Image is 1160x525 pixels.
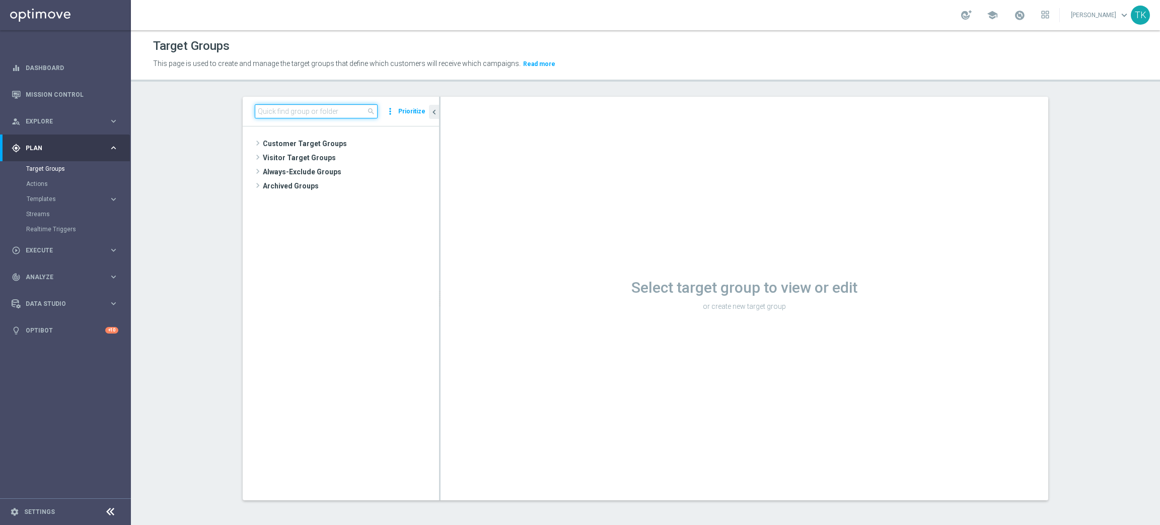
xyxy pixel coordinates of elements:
[12,246,109,255] div: Execute
[26,222,130,237] div: Realtime Triggers
[987,10,998,21] span: school
[429,105,439,119] button: chevron_left
[255,104,378,118] input: Quick find group or folder
[24,509,55,515] a: Settings
[26,161,130,176] div: Target Groups
[109,194,118,204] i: keyboard_arrow_right
[105,327,118,334] div: +10
[11,91,119,99] button: Mission Control
[441,279,1048,297] h1: Select target group to view or edit
[441,302,1048,311] p: or create new target group
[26,180,105,188] a: Actions
[12,63,21,73] i: equalizer
[26,274,109,280] span: Analyze
[26,81,118,108] a: Mission Control
[153,39,230,53] h1: Target Groups
[109,299,118,308] i: keyboard_arrow_right
[263,137,439,151] span: Customer Target Groups
[12,54,118,81] div: Dashboard
[10,507,19,516] i: settings
[11,144,119,152] button: gps_fixed Plan keyboard_arrow_right
[12,326,21,335] i: lightbulb
[26,118,109,124] span: Explore
[26,317,105,344] a: Optibot
[27,196,109,202] div: Templates
[153,59,521,68] span: This page is used to create and manage the target groups that define which customers will receive...
[385,104,395,118] i: more_vert
[12,246,21,255] i: play_circle_outline
[26,207,130,222] div: Streams
[11,300,119,308] button: Data Studio keyboard_arrow_right
[263,179,439,193] span: Archived Groups
[11,117,119,125] button: person_search Explore keyboard_arrow_right
[12,299,109,308] div: Data Studio
[27,196,99,202] span: Templates
[1131,6,1150,25] div: TK
[12,144,109,153] div: Plan
[11,273,119,281] button: track_changes Analyze keyboard_arrow_right
[26,165,105,173] a: Target Groups
[1070,8,1131,23] a: [PERSON_NAME]keyboard_arrow_down
[397,105,427,118] button: Prioritize
[12,144,21,153] i: gps_fixed
[12,117,21,126] i: person_search
[1119,10,1130,21] span: keyboard_arrow_down
[12,273,109,282] div: Analyze
[11,326,119,335] button: lightbulb Optibot +10
[109,272,118,282] i: keyboard_arrow_right
[109,143,118,153] i: keyboard_arrow_right
[26,54,118,81] a: Dashboard
[12,273,21,282] i: track_changes
[367,107,375,115] span: search
[12,117,109,126] div: Explore
[263,165,439,179] span: Always-Exclude Groups
[26,176,130,191] div: Actions
[12,317,118,344] div: Optibot
[522,58,556,70] button: Read more
[26,195,119,203] button: Templates keyboard_arrow_right
[11,246,119,254] button: play_circle_outline Execute keyboard_arrow_right
[26,301,109,307] span: Data Studio
[26,191,130,207] div: Templates
[12,81,118,108] div: Mission Control
[263,151,439,165] span: Visitor Target Groups
[109,116,118,126] i: keyboard_arrow_right
[109,245,118,255] i: keyboard_arrow_right
[26,225,105,233] a: Realtime Triggers
[26,145,109,151] span: Plan
[26,247,109,253] span: Execute
[26,210,105,218] a: Streams
[429,107,439,117] i: chevron_left
[11,64,119,72] button: equalizer Dashboard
